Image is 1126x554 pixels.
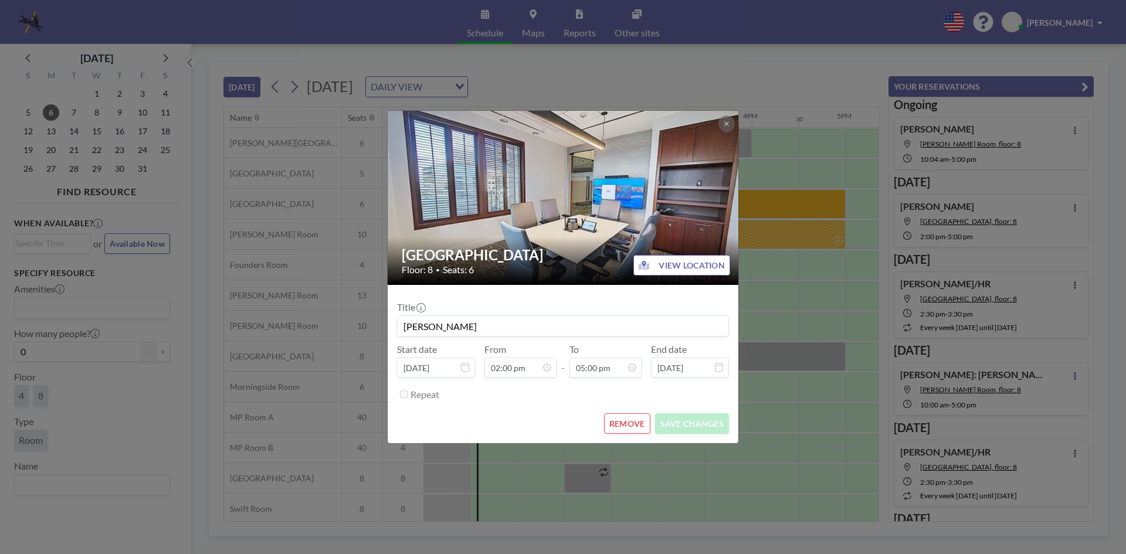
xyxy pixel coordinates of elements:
[655,413,729,434] button: SAVE CHANGES
[411,389,439,400] label: Repeat
[402,246,725,264] h2: [GEOGRAPHIC_DATA]
[604,413,650,434] button: REMOVE
[484,344,506,355] label: From
[402,264,433,276] span: Floor: 8
[569,344,579,355] label: To
[443,264,474,276] span: Seats: 6
[397,344,437,355] label: Start date
[388,66,740,330] img: 537.jpg
[398,316,728,336] input: (No title)
[633,255,730,276] button: VIEW LOCATION
[397,301,425,313] label: Title
[436,266,440,274] span: •
[561,348,565,373] span: -
[651,344,687,355] label: End date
